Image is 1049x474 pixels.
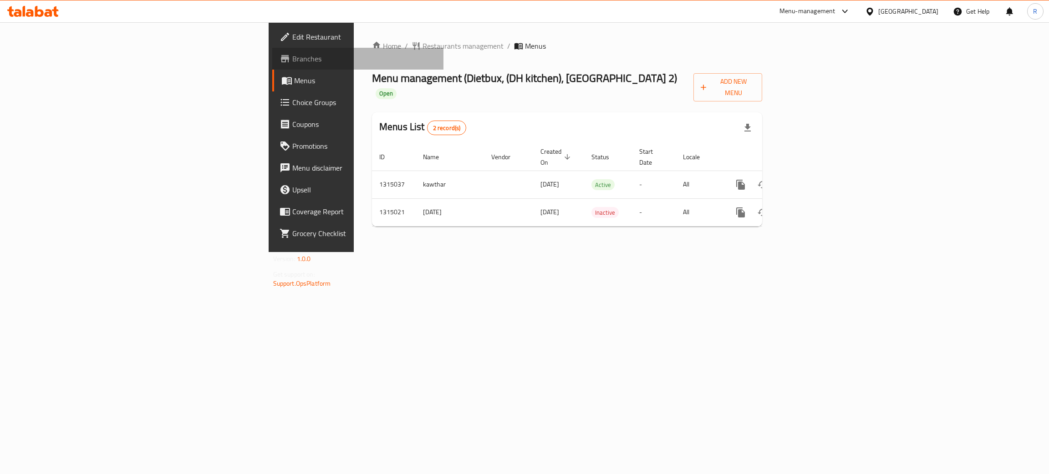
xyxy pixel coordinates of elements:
[272,91,444,113] a: Choice Groups
[632,198,676,226] td: -
[372,143,825,227] table: enhanced table
[591,207,619,218] span: Inactive
[683,151,712,162] span: Locale
[591,151,621,162] span: Status
[491,151,522,162] span: Vendor
[292,53,437,64] span: Branches
[540,178,559,190] span: [DATE]
[730,202,752,223] button: more
[292,119,437,130] span: Coupons
[423,151,451,162] span: Name
[294,75,437,86] span: Menus
[272,70,444,91] a: Menus
[730,174,752,196] button: more
[292,228,437,239] span: Grocery Checklist
[693,73,762,101] button: Add New Menu
[416,198,484,226] td: [DATE]
[779,6,835,17] div: Menu-management
[272,222,444,244] a: Grocery Checklist
[878,6,938,16] div: [GEOGRAPHIC_DATA]
[639,146,665,168] span: Start Date
[372,68,677,88] span: Menu management ( Dietbux, (DH kitchen), [GEOGRAPHIC_DATA] 2 )
[379,151,397,162] span: ID
[272,113,444,135] a: Coupons
[272,48,444,70] a: Branches
[292,206,437,217] span: Coverage Report
[1033,6,1037,16] span: R
[272,135,444,157] a: Promotions
[273,253,295,265] span: Version:
[273,277,331,289] a: Support.OpsPlatform
[272,179,444,201] a: Upsell
[292,184,437,195] span: Upsell
[632,171,676,198] td: -
[272,201,444,222] a: Coverage Report
[379,120,466,135] h2: Menus List
[427,121,467,135] div: Total records count
[507,40,510,51] li: /
[752,202,774,223] button: Change Status
[412,40,504,51] a: Restaurants management
[272,26,444,48] a: Edit Restaurant
[723,143,825,171] th: Actions
[752,174,774,196] button: Change Status
[525,40,546,51] span: Menus
[591,207,619,218] div: Inactive
[737,117,759,139] div: Export file
[676,198,723,226] td: All
[428,124,466,132] span: 2 record(s)
[292,97,437,108] span: Choice Groups
[540,206,559,218] span: [DATE]
[701,76,755,99] span: Add New Menu
[676,171,723,198] td: All
[540,146,573,168] span: Created On
[273,268,315,280] span: Get support on:
[372,40,762,51] nav: breadcrumb
[416,171,484,198] td: kawthar
[292,31,437,42] span: Edit Restaurant
[297,253,311,265] span: 1.0.0
[292,141,437,151] span: Promotions
[292,162,437,173] span: Menu disclaimer
[423,40,504,51] span: Restaurants management
[272,157,444,179] a: Menu disclaimer
[591,179,615,190] div: Active
[591,180,615,190] span: Active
